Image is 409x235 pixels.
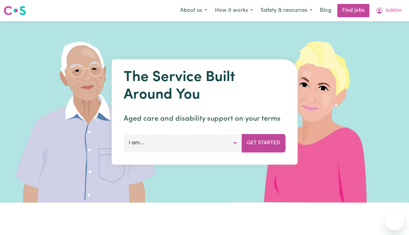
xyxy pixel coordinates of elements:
[4,5,26,16] img: Careseekers logo
[257,4,316,17] button: Safety & resources
[372,4,405,17] button: My Account
[337,4,369,17] a: Find jobs
[176,4,211,17] button: About us
[242,134,285,152] button: Get Started
[4,4,26,18] a: Careseekers logo
[385,8,401,14] span: SURESH
[316,4,335,17] a: Blog
[124,113,285,124] p: Aged care and disability support on your terms
[124,69,285,104] h1: The Service Built Around You
[385,211,404,230] iframe: Button to launch messaging window
[124,134,242,152] button: I am...
[211,4,257,17] button: How it works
